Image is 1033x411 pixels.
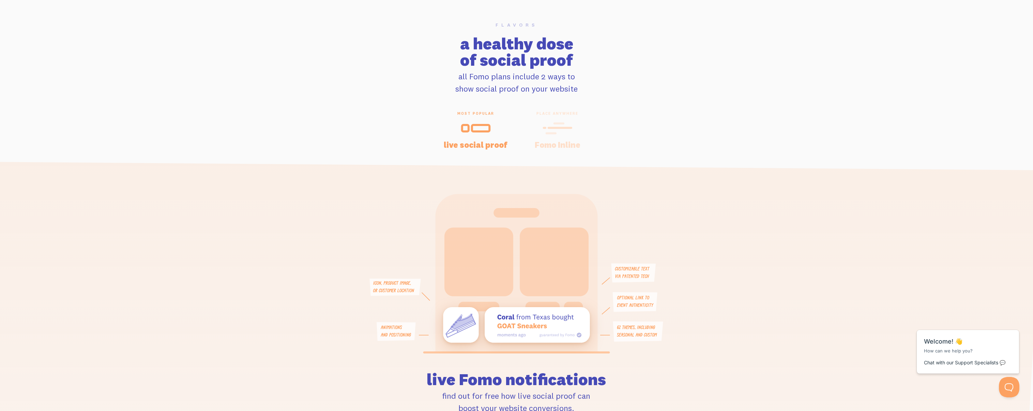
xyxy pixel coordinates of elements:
span: most popular [443,111,508,116]
h4: live social proof [443,141,508,149]
h2: live Fomo notifications [375,355,658,388]
span: place anywhere [525,111,590,116]
h4: Fomo Inline [525,141,590,149]
iframe: Help Scout Beacon - Open [999,377,1019,397]
iframe: Help Scout Beacon - Messages and Notifications [913,313,1023,377]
